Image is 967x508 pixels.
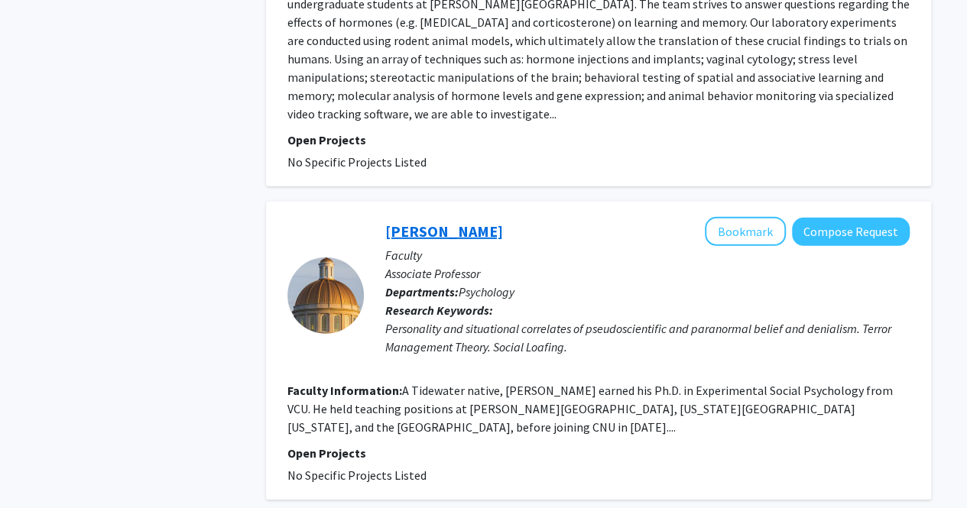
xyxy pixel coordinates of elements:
[705,217,786,246] button: Add Jason Hart to Bookmarks
[287,444,910,462] p: Open Projects
[287,383,402,398] b: Faculty Information:
[287,131,910,149] p: Open Projects
[287,383,893,435] fg-read-more: A Tidewater native, [PERSON_NAME] earned his Ph.D. in Experimental Social Psychology from VCU. He...
[385,246,910,264] p: Faculty
[792,218,910,246] button: Compose Request to Jason Hart
[385,284,459,299] b: Departments:
[11,439,65,497] iframe: Chat
[287,468,427,483] span: No Specific Projects Listed
[385,264,910,283] p: Associate Professor
[287,154,427,170] span: No Specific Projects Listed
[459,284,514,299] span: Psychology
[385,319,910,356] div: Personality and situational correlates of pseudoscientific and paranormal belief and denialism. T...
[385,303,493,318] b: Research Keywords:
[385,222,503,241] a: [PERSON_NAME]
